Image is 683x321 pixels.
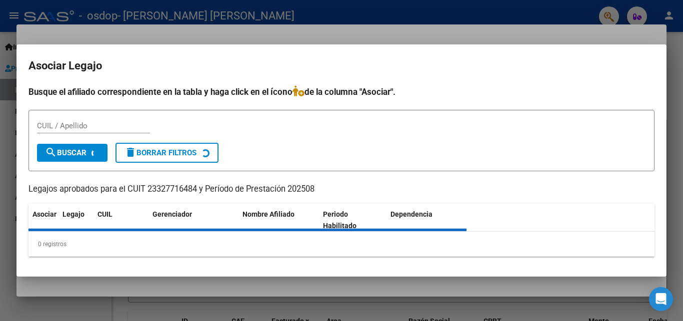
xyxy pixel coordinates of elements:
span: Gerenciador [152,210,192,218]
p: Legajos aprobados para el CUIT 23327716484 y Período de Prestación 202508 [28,183,654,196]
h2: Asociar Legajo [28,56,654,75]
datatable-header-cell: CUIL [93,204,148,237]
span: Asociar [32,210,56,218]
span: Buscar [45,148,86,157]
datatable-header-cell: Nombre Afiliado [238,204,319,237]
div: Open Intercom Messenger [649,287,673,311]
span: Legajo [62,210,84,218]
datatable-header-cell: Gerenciador [148,204,238,237]
datatable-header-cell: Periodo Habilitado [319,204,386,237]
span: Borrar Filtros [124,148,196,157]
datatable-header-cell: Dependencia [386,204,467,237]
span: Nombre Afiliado [242,210,294,218]
span: Dependencia [390,210,432,218]
button: Buscar [37,144,107,162]
h4: Busque el afiliado correspondiente en la tabla y haga click en el ícono de la columna "Asociar". [28,85,654,98]
div: 0 registros [28,232,654,257]
datatable-header-cell: Asociar [28,204,58,237]
span: Periodo Habilitado [323,210,356,230]
span: CUIL [97,210,112,218]
button: Borrar Filtros [115,143,218,163]
mat-icon: search [45,146,57,158]
datatable-header-cell: Legajo [58,204,93,237]
mat-icon: delete [124,146,136,158]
